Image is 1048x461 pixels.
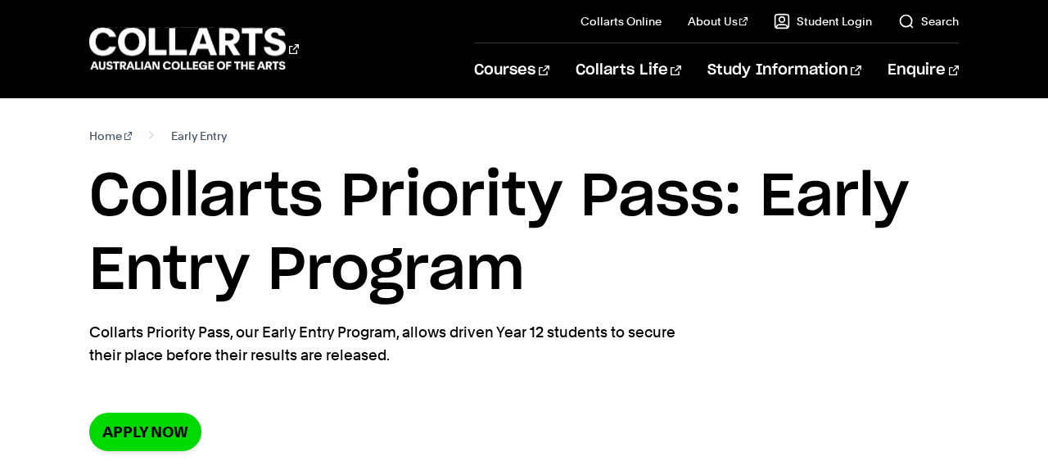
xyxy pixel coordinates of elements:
a: Study Information [707,43,861,97]
a: Enquire [888,43,959,97]
a: Student Login [774,13,872,29]
span: Early Entry [171,124,227,147]
a: Search [898,13,959,29]
a: Collarts Online [580,13,662,29]
a: Collarts Life [576,43,681,97]
div: Go to homepage [89,25,299,72]
a: Home [89,124,133,147]
a: Courses [474,43,549,97]
a: Apply now [89,413,201,451]
p: Collarts Priority Pass, our Early Entry Program, allows driven Year 12 students to secure their p... [89,321,687,367]
h1: Collarts Priority Pass: Early Entry Program [89,160,959,308]
a: About Us [688,13,748,29]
